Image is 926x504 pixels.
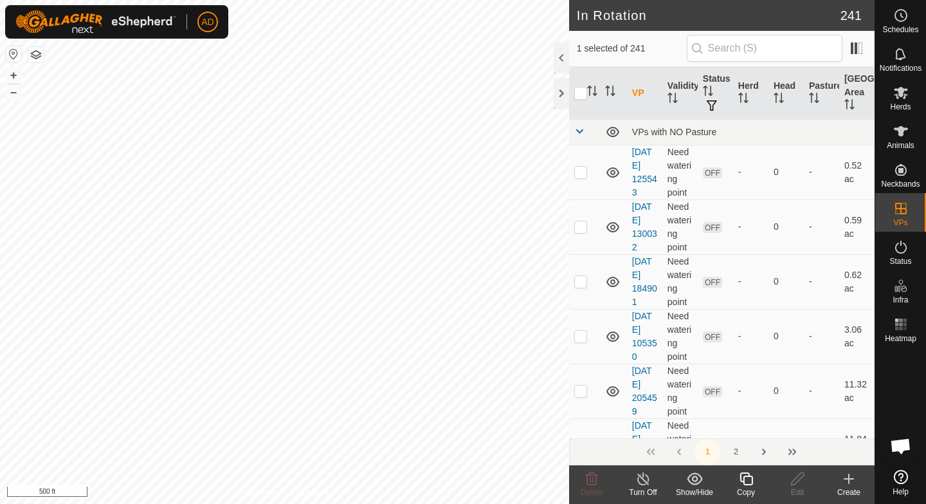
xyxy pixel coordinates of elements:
span: AD [201,15,213,29]
span: Delete [581,488,603,497]
button: 1 [694,439,720,465]
div: - [738,384,763,398]
div: Turn Off [617,487,669,498]
td: 0 [768,309,804,364]
p-sorticon: Activate to sort [774,95,784,105]
th: [GEOGRAPHIC_DATA] Area [839,67,875,120]
td: - [804,200,839,254]
td: 0 [768,418,804,473]
button: Next Page [751,439,777,465]
a: [DATE] 172722 [632,420,657,471]
span: Notifications [880,64,921,72]
td: Need watering point [662,145,698,200]
div: Show/Hide [669,487,720,498]
p-sorticon: Activate to sort [809,95,819,105]
td: 0 [768,254,804,309]
th: VP [627,67,662,120]
td: Need watering point [662,254,698,309]
div: - [738,165,763,179]
img: Gallagher Logo [15,10,176,33]
span: Infra [893,296,908,304]
th: Validity [662,67,698,120]
div: - [738,330,763,343]
div: Open chat [882,427,920,465]
th: Head [768,67,804,120]
td: Need watering point [662,309,698,364]
span: OFF [703,167,722,178]
td: - [804,145,839,200]
h2: In Rotation [577,8,840,23]
a: [DATE] 205459 [632,366,657,416]
div: VPs with NO Pasture [632,127,869,137]
td: 3.06 ac [839,309,875,364]
td: 0.52 ac [839,145,875,200]
td: - [804,254,839,309]
span: Heatmap [885,335,916,342]
a: Help [875,465,926,501]
a: [DATE] 125543 [632,147,657,198]
span: VPs [893,219,907,227]
a: [DATE] 105350 [632,311,657,362]
div: - [738,220,763,234]
button: 2 [723,439,749,465]
a: Contact Us [297,487,335,499]
span: OFF [703,277,722,288]
span: OFF [703,331,722,342]
td: 0.59 ac [839,200,875,254]
div: Edit [772,487,823,498]
span: OFF [703,386,722,397]
span: Neckbands [881,180,920,188]
th: Herd [733,67,768,120]
td: 0.62 ac [839,254,875,309]
td: - [804,309,839,364]
div: Copy [720,487,772,498]
td: 0 [768,364,804,418]
span: Schedules [882,26,918,33]
span: 1 selected of 241 [577,42,687,55]
span: 241 [840,6,862,25]
span: Herds [890,103,911,111]
input: Search (S) [687,35,842,62]
p-sorticon: Activate to sort [587,88,597,98]
td: 11.84 ac [839,418,875,473]
p-sorticon: Activate to sort [667,95,678,105]
div: - [738,275,763,288]
span: OFF [703,222,722,233]
div: Create [823,487,875,498]
a: [DATE] 184901 [632,256,657,307]
th: Status [698,67,733,120]
a: [DATE] 130032 [632,201,657,252]
button: Map Layers [28,47,44,62]
p-sorticon: Activate to sort [703,88,713,98]
span: Status [889,257,911,265]
td: 0 [768,145,804,200]
button: – [6,84,21,100]
span: Help [893,488,909,496]
button: Reset Map [6,46,21,62]
th: Pasture [804,67,839,120]
td: 0 [768,200,804,254]
p-sorticon: Activate to sort [844,101,855,111]
span: Animals [887,142,914,149]
td: - [804,364,839,418]
p-sorticon: Activate to sort [738,95,749,105]
td: Need watering point [662,200,698,254]
button: + [6,68,21,83]
td: Need watering point [662,418,698,473]
p-sorticon: Activate to sort [605,88,615,98]
td: Need watering point [662,364,698,418]
td: - [804,418,839,473]
a: Privacy Policy [233,487,282,499]
button: Last Page [779,439,805,465]
td: 11.32 ac [839,364,875,418]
